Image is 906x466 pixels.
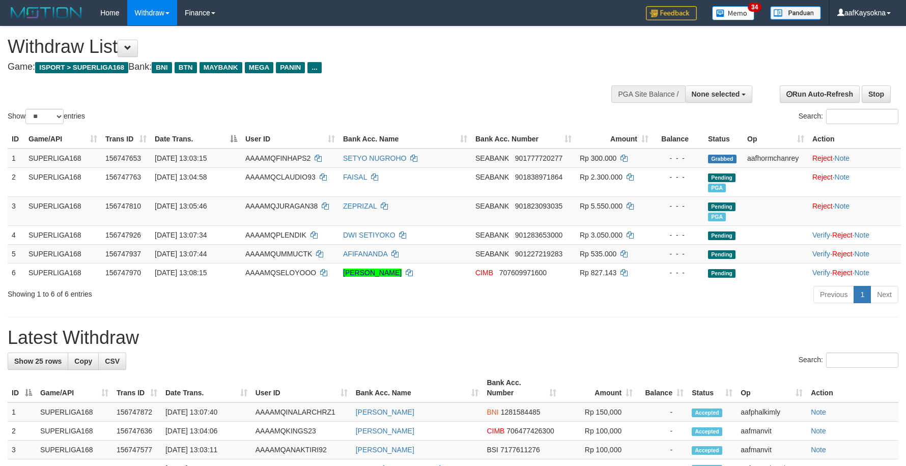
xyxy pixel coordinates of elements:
td: AAAAMQKINGS23 [251,422,352,441]
a: Reject [832,231,853,239]
span: Rp 2.300.000 [580,173,622,181]
td: 3 [8,441,36,459]
a: Stop [862,85,891,103]
th: User ID: activate to sort column ascending [241,130,339,149]
td: aafphalkimly [737,402,807,422]
a: Note [835,154,850,162]
h4: Game: Bank: [8,62,594,72]
th: Amount: activate to sort column ascending [560,373,637,402]
span: Copy 706477426300 to clipboard [506,427,554,435]
td: · [808,149,901,168]
span: AAAAMQPLENDIK [245,231,306,239]
span: Copy 1281584485 to clipboard [501,408,541,416]
td: - [637,422,688,441]
div: PGA Site Balance / [611,85,685,103]
th: ID [8,130,24,149]
td: Rp 150,000 [560,402,637,422]
a: AFIFANANDA [343,250,387,258]
span: [DATE] 13:03:15 [155,154,207,162]
a: Note [854,250,869,258]
td: AAAAMQANAKTIRI92 [251,441,352,459]
td: 1 [8,402,36,422]
td: 156747636 [112,422,161,441]
a: Verify [812,250,830,258]
td: [DATE] 13:07:40 [161,402,251,422]
td: · · [808,225,901,244]
th: Game/API: activate to sort column ascending [24,130,101,149]
span: BNI [152,62,172,73]
td: 5 [8,244,24,263]
td: aafmanvit [737,422,807,441]
th: Status: activate to sort column ascending [688,373,737,402]
td: SUPERLIGA168 [24,196,101,225]
span: CIMB [487,427,504,435]
div: Showing 1 to 6 of 6 entries [8,285,370,299]
th: Status [704,130,743,149]
span: CSV [105,357,120,365]
a: Previous [813,286,854,303]
div: - - - [657,172,700,182]
span: [DATE] 13:05:46 [155,202,207,210]
span: BTN [175,62,197,73]
th: Action [807,373,898,402]
div: - - - [657,249,700,259]
span: [DATE] 13:04:58 [155,173,207,181]
td: AAAAMQINALARCHRZ1 [251,402,352,422]
span: None selected [692,90,740,98]
span: Copy 901838971864 to clipboard [515,173,562,181]
a: 1 [854,286,871,303]
th: Date Trans.: activate to sort column descending [151,130,241,149]
a: [PERSON_NAME] [356,446,414,454]
a: Reject [812,202,833,210]
span: MAYBANK [200,62,242,73]
span: Accepted [692,427,722,436]
span: SEABANK [475,173,509,181]
td: 1 [8,149,24,168]
th: ID: activate to sort column descending [8,373,36,402]
a: FAISAL [343,173,367,181]
td: 2 [8,422,36,441]
th: User ID: activate to sort column ascending [251,373,352,402]
a: Next [870,286,898,303]
td: · · [808,263,901,282]
span: Copy 901823093035 to clipboard [515,202,562,210]
a: Reject [832,269,853,277]
span: Copy [74,357,92,365]
span: Copy 901227219283 to clipboard [515,250,562,258]
th: Action [808,130,901,149]
a: Note [811,408,826,416]
td: 156747872 [112,402,161,422]
img: Button%20Memo.svg [712,6,755,20]
span: 156747937 [105,250,141,258]
span: Rp 535.000 [580,250,616,258]
a: [PERSON_NAME] [356,408,414,416]
td: SUPERLIGA168 [24,149,101,168]
div: - - - [657,268,700,278]
span: Rp 827.143 [580,269,616,277]
td: 4 [8,225,24,244]
span: SEABANK [475,250,509,258]
td: Rp 100,000 [560,441,637,459]
span: Copy 707609971600 to clipboard [499,269,547,277]
td: SUPERLIGA168 [36,441,112,459]
a: DWI SETIYOKO [343,231,395,239]
span: [DATE] 13:08:15 [155,269,207,277]
span: Copy 901283653000 to clipboard [515,231,562,239]
th: Game/API: activate to sort column ascending [36,373,112,402]
span: Marked by aafheankoy [708,184,726,192]
td: 156747577 [112,441,161,459]
span: AAAAMQJURAGAN38 [245,202,318,210]
td: - [637,402,688,422]
a: CSV [98,353,126,370]
label: Show entries [8,109,85,124]
td: SUPERLIGA168 [24,263,101,282]
label: Search: [799,109,898,124]
th: Date Trans.: activate to sort column ascending [161,373,251,402]
span: BNI [487,408,498,416]
span: Rp 300.000 [580,154,616,162]
a: Note [835,173,850,181]
th: Bank Acc. Number: activate to sort column ascending [471,130,576,149]
span: Pending [708,269,735,278]
a: Reject [812,154,833,162]
span: BSI [487,446,498,454]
